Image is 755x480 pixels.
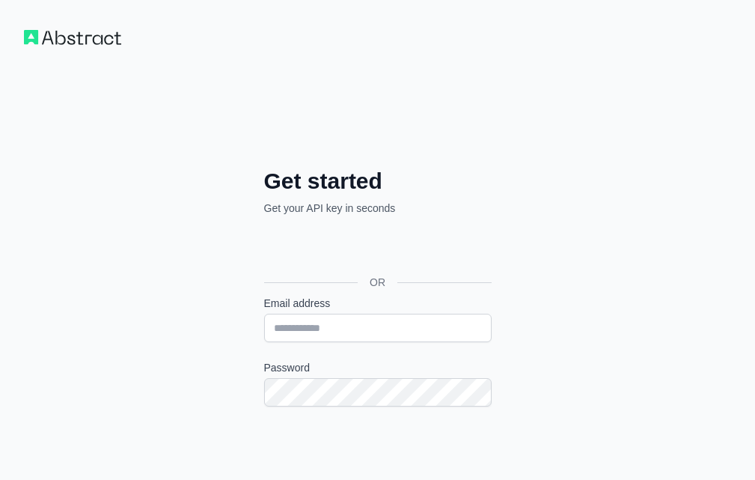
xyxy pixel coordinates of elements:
[24,30,121,45] img: Workflow
[358,275,397,290] span: OR
[264,360,492,375] label: Password
[257,232,496,265] iframe: Sign in with Google Button
[264,168,492,195] h2: Get started
[264,201,492,216] p: Get your API key in seconds
[264,296,492,311] label: Email address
